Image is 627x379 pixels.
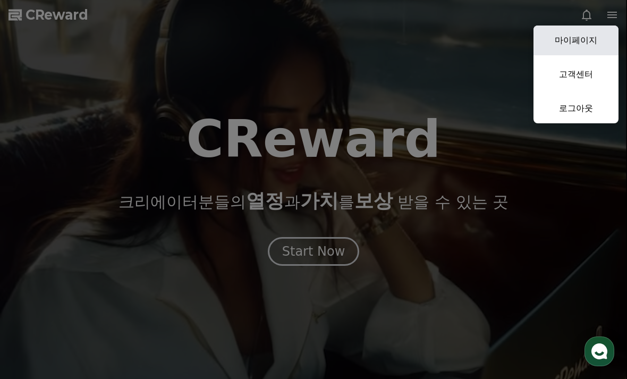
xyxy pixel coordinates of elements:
[33,307,40,315] span: 홈
[97,307,110,316] span: 대화
[164,307,177,315] span: 설정
[533,60,618,89] a: 고객센터
[70,291,137,317] a: 대화
[533,26,618,55] a: 마이페이지
[533,26,618,123] button: 마이페이지 고객센터 로그아웃
[3,291,70,317] a: 홈
[137,291,204,317] a: 설정
[533,94,618,123] a: 로그아웃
